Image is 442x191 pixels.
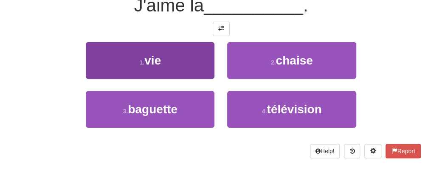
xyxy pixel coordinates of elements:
button: 3.baguette [86,91,214,128]
button: Round history (alt+y) [344,144,360,158]
span: télévision [267,103,321,116]
small: 1 . [140,59,145,66]
span: vie [144,54,161,67]
button: 4.télévision [227,91,356,128]
small: 3 . [123,108,128,115]
small: 2 . [271,59,276,66]
button: 1.vie [86,42,214,79]
span: baguette [128,103,177,116]
button: Report [386,144,420,158]
button: 2.chaise [227,42,356,79]
button: Toggle translation (alt+t) [213,22,230,36]
span: chaise [276,54,312,67]
button: Help! [310,144,340,158]
small: 4 . [262,108,267,115]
